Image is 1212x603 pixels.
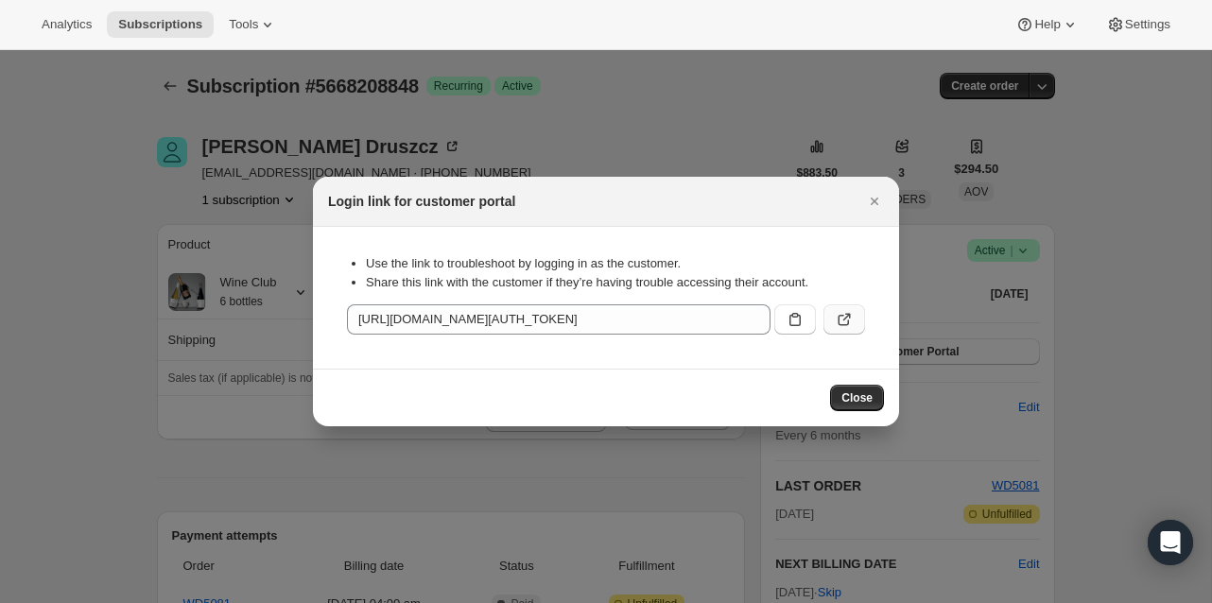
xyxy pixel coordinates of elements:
span: Tools [229,17,258,32]
h2: Login link for customer portal [328,192,515,211]
button: Analytics [30,11,103,38]
button: Subscriptions [107,11,214,38]
li: Share this link with the customer if they’re having trouble accessing their account. [366,273,865,292]
button: Close [830,385,884,411]
div: Open Intercom Messenger [1148,520,1193,565]
span: Settings [1125,17,1170,32]
button: Close [861,188,888,215]
span: Analytics [42,17,92,32]
button: Settings [1095,11,1182,38]
span: Subscriptions [118,17,202,32]
button: Tools [217,11,288,38]
span: Help [1034,17,1060,32]
span: Close [841,390,873,405]
li: Use the link to troubleshoot by logging in as the customer. [366,254,865,273]
button: Help [1004,11,1090,38]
